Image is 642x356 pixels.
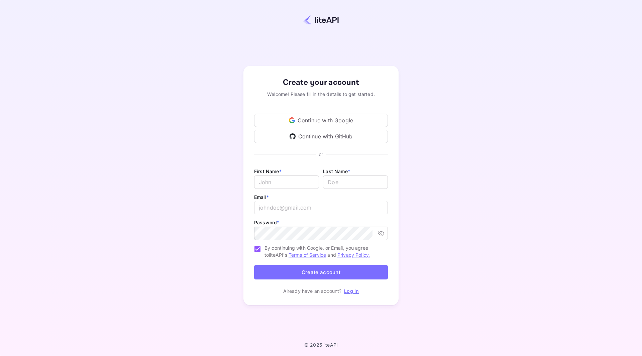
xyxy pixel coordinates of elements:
[344,288,359,294] a: Log in
[303,15,339,25] img: liteapi
[337,252,370,258] a: Privacy Policy.
[375,227,387,239] button: toggle password visibility
[323,175,388,189] input: Doe
[254,201,388,214] input: johndoe@gmail.com
[254,114,388,127] div: Continue with Google
[304,342,338,348] p: © 2025 liteAPI
[254,168,282,174] label: First Name
[254,194,269,200] label: Email
[289,252,326,258] a: Terms of Service
[323,168,350,174] label: Last Name
[254,265,388,279] button: Create account
[264,244,383,258] span: By continuing with Google, or Email, you agree to liteAPI's and
[254,77,388,89] div: Create your account
[254,220,279,225] label: Password
[283,287,342,294] p: Already have an account?
[254,175,319,189] input: John
[254,130,388,143] div: Continue with GitHub
[254,91,388,98] div: Welcome! Please fill in the details to get started.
